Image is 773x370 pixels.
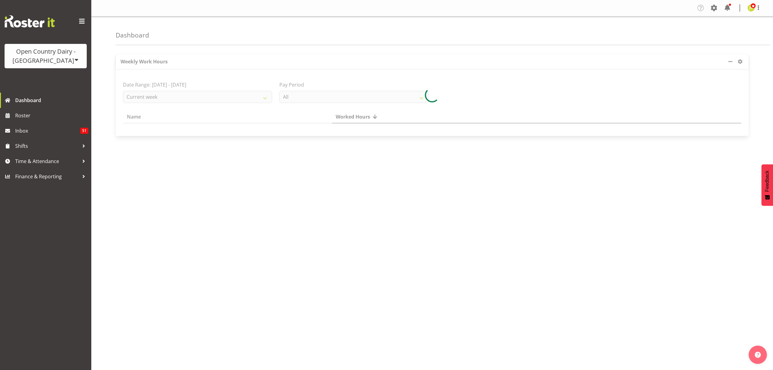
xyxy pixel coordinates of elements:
[15,96,88,105] span: Dashboard
[15,157,79,166] span: Time & Attendance
[15,126,80,135] span: Inbox
[80,128,88,134] span: 51
[15,172,79,181] span: Finance & Reporting
[5,15,55,27] img: Rosterit website logo
[747,4,755,12] img: jessica-greenwood7429.jpg
[764,170,770,192] span: Feedback
[11,47,81,65] div: Open Country Dairy - [GEOGRAPHIC_DATA]
[15,141,79,151] span: Shifts
[116,32,149,39] h4: Dashboard
[755,352,761,358] img: help-xxl-2.png
[761,164,773,206] button: Feedback - Show survey
[15,111,88,120] span: Roster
